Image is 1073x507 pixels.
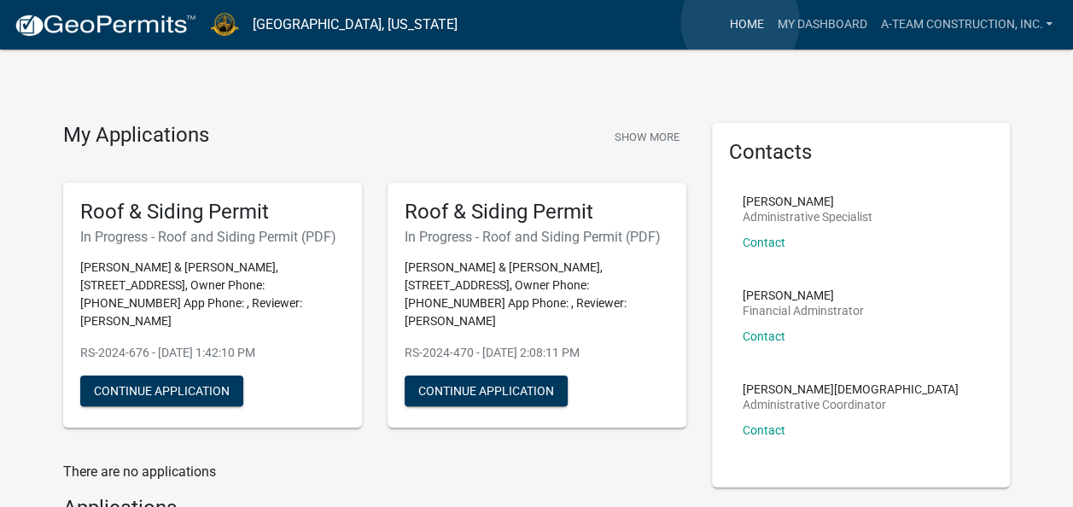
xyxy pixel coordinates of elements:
[253,10,458,39] a: [GEOGRAPHIC_DATA], [US_STATE]
[873,9,1059,41] a: A-Team Construction, Inc.
[743,211,872,223] p: Administrative Specialist
[743,195,872,207] p: [PERSON_NAME]
[743,305,864,317] p: Financial Adminstrator
[770,9,873,41] a: My Dashboard
[80,229,345,245] h6: In Progress - Roof and Siding Permit (PDF)
[743,383,959,395] p: [PERSON_NAME][DEMOGRAPHIC_DATA]
[722,9,770,41] a: Home
[743,423,785,437] a: Contact
[743,236,785,249] a: Contact
[405,344,669,362] p: RS-2024-470 - [DATE] 2:08:11 PM
[405,259,669,330] p: [PERSON_NAME] & [PERSON_NAME], [STREET_ADDRESS], Owner Phone: [PHONE_NUMBER] App Phone: , Reviewe...
[608,123,686,151] button: Show More
[80,259,345,330] p: [PERSON_NAME] & [PERSON_NAME], [STREET_ADDRESS], Owner Phone: [PHONE_NUMBER] App Phone: , Reviewe...
[63,123,209,149] h4: My Applications
[405,376,568,406] button: Continue Application
[80,376,243,406] button: Continue Application
[405,200,669,224] h5: Roof & Siding Permit
[80,200,345,224] h5: Roof & Siding Permit
[405,229,669,245] h6: In Progress - Roof and Siding Permit (PDF)
[210,13,239,36] img: La Porte County, Indiana
[743,329,785,343] a: Contact
[80,344,345,362] p: RS-2024-676 - [DATE] 1:42:10 PM
[743,399,959,411] p: Administrative Coordinator
[63,462,686,482] p: There are no applications
[743,289,864,301] p: [PERSON_NAME]
[729,140,994,165] h5: Contacts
